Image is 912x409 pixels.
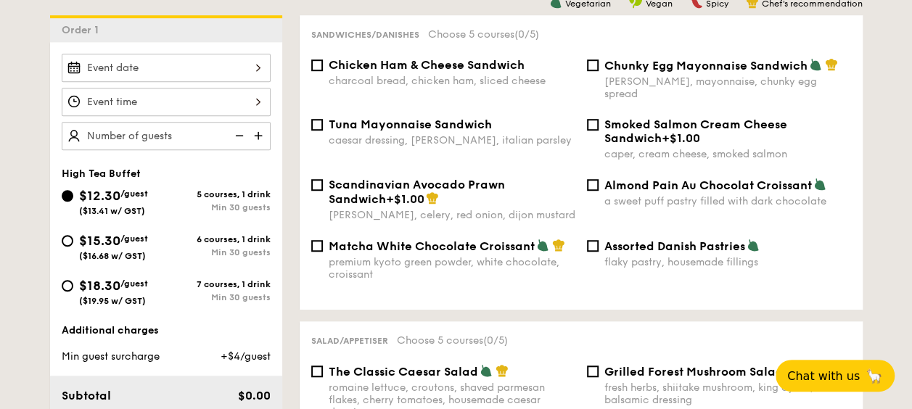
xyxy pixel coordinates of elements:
[329,134,575,146] div: caesar dressing, [PERSON_NAME], italian parsley
[604,239,745,253] span: Assorted Danish Pastries
[662,131,700,145] span: +$1.00
[166,247,271,257] div: Min 30 guests
[329,178,505,206] span: Scandinavian Avocado Prawn Sandwich
[426,191,439,204] img: icon-chef-hat.a58ddaea.svg
[166,292,271,302] div: Min 30 guests
[166,279,271,289] div: 7 courses, 1 drink
[79,206,145,216] span: ($13.41 w/ GST)
[428,28,539,41] span: Choose 5 courses
[62,24,104,36] span: Order 1
[62,350,160,363] span: Min guest surcharge
[483,334,508,347] span: (0/5)
[166,202,271,212] div: Min 30 guests
[79,188,120,204] span: $12.30
[120,234,148,244] span: /guest
[496,364,509,377] img: icon-chef-hat.a58ddaea.svg
[62,168,141,180] span: High Tea Buffet
[747,239,760,252] img: icon-vegetarian.fe4039eb.svg
[604,117,787,145] span: Smoked Salmon Cream Cheese Sandwich
[587,59,599,71] input: Chunky Egg Mayonnaise Sandwich[PERSON_NAME], mayonnaise, chunky egg spread
[62,389,111,402] span: Subtotal
[813,178,826,191] img: icon-vegetarian.fe4039eb.svg
[776,360,895,392] button: Chat with us🦙
[311,119,323,131] input: Tuna Mayonnaise Sandwichcaesar dressing, [PERSON_NAME], italian parsley
[604,178,812,192] span: Almond Pain Au Chocolat Croissant
[311,240,323,252] input: Matcha White Chocolate Croissantpremium kyoto green powder, white chocolate, croissant
[237,389,270,402] span: $0.00
[329,117,492,131] span: Tuna Mayonnaise Sandwich
[397,334,508,347] span: Choose 5 courses
[311,365,323,377] input: The Classic Caesar Saladromaine lettuce, croutons, shaved parmesan flakes, cherry tomatoes, house...
[604,148,851,160] div: caper, cream cheese, smoked salmon
[604,195,851,207] div: a sweet puff pastry filled with dark chocolate
[787,369,860,383] span: Chat with us
[329,256,575,281] div: premium kyoto green powder, white chocolate, croissant
[866,368,883,384] span: 🦙
[604,59,808,73] span: Chunky Egg Mayonnaise Sandwich
[79,251,146,261] span: ($16.68 w/ GST)
[604,381,851,406] div: fresh herbs, shiitake mushroom, king oyster, balsamic dressing
[62,190,73,202] input: $12.30/guest($13.41 w/ GST)5 courses, 1 drinkMin 30 guests
[311,59,323,71] input: Chicken Ham & Cheese Sandwichcharcoal bread, chicken ham, sliced cheese
[311,30,419,40] span: Sandwiches/Danishes
[62,323,271,338] div: Additional charges
[536,239,549,252] img: icon-vegetarian.fe4039eb.svg
[227,122,249,149] img: icon-reduce.1d2dbef1.svg
[220,350,270,363] span: +$4/guest
[386,192,424,206] span: +$1.00
[79,233,120,249] span: $15.30
[62,54,271,82] input: Event date
[809,58,822,71] img: icon-vegetarian.fe4039eb.svg
[329,75,575,87] div: charcoal bread, chicken ham, sliced cheese
[62,88,271,116] input: Event time
[166,234,271,244] div: 6 courses, 1 drink
[120,189,148,199] span: /guest
[587,119,599,131] input: Smoked Salmon Cream Cheese Sandwich+$1.00caper, cream cheese, smoked salmon
[587,365,599,377] input: Grilled Forest Mushroom Saladfresh herbs, shiitake mushroom, king oyster, balsamic dressing
[825,58,838,71] img: icon-chef-hat.a58ddaea.svg
[166,189,271,199] div: 5 courses, 1 drink
[329,209,575,221] div: [PERSON_NAME], celery, red onion, dijon mustard
[311,336,388,346] span: Salad/Appetiser
[552,239,565,252] img: icon-chef-hat.a58ddaea.svg
[120,278,148,289] span: /guest
[329,239,535,253] span: Matcha White Chocolate Croissant
[604,256,851,268] div: flaky pastry, housemade fillings
[514,28,539,41] span: (0/5)
[62,122,271,150] input: Number of guests
[587,240,599,252] input: Assorted Danish Pastriesflaky pastry, housemade fillings
[249,122,271,149] img: icon-add.58712e84.svg
[604,365,784,379] span: Grilled Forest Mushroom Salad
[62,235,73,247] input: $15.30/guest($16.68 w/ GST)6 courses, 1 drinkMin 30 guests
[587,179,599,191] input: Almond Pain Au Chocolat Croissanta sweet puff pastry filled with dark chocolate
[480,364,493,377] img: icon-vegetarian.fe4039eb.svg
[79,296,146,306] span: ($19.95 w/ GST)
[329,58,525,72] span: Chicken Ham & Cheese Sandwich
[311,179,323,191] input: Scandinavian Avocado Prawn Sandwich+$1.00[PERSON_NAME], celery, red onion, dijon mustard
[79,278,120,294] span: $18.30
[62,280,73,292] input: $18.30/guest($19.95 w/ GST)7 courses, 1 drinkMin 30 guests
[329,365,478,379] span: The Classic Caesar Salad
[604,75,851,100] div: [PERSON_NAME], mayonnaise, chunky egg spread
